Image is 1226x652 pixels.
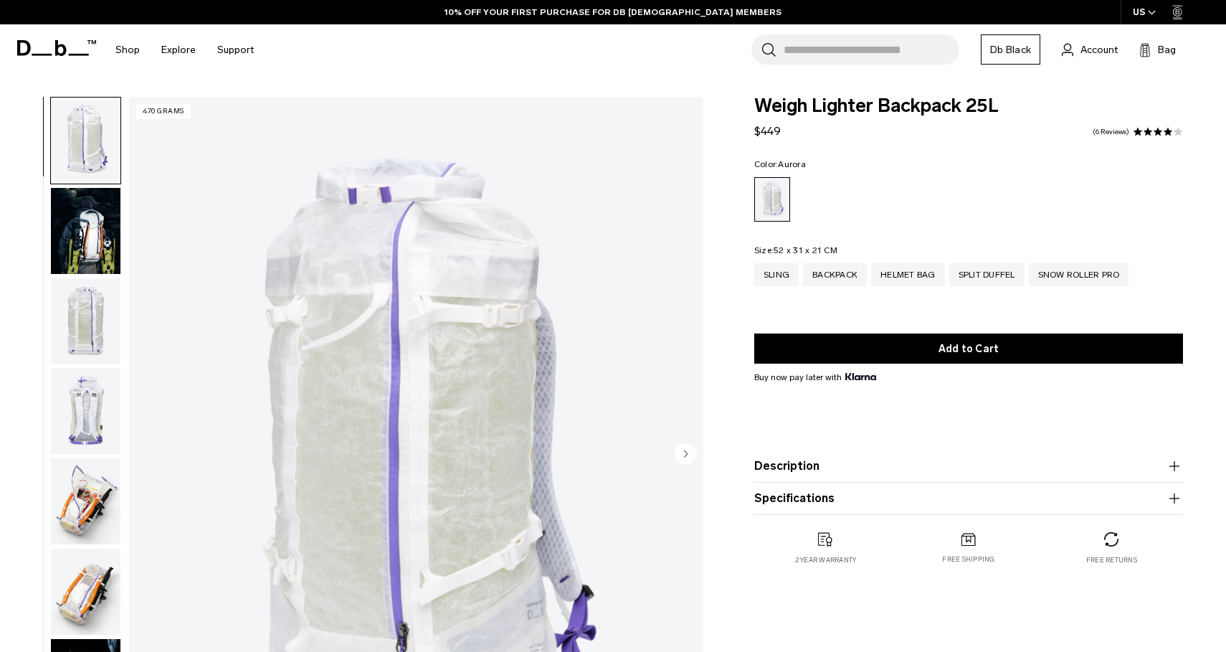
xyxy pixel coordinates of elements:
[50,97,121,184] button: Weigh_Lighter_Backpack_25L_1.png
[51,368,120,454] img: Weigh_Lighter_Backpack_25L_3.png
[754,124,781,138] span: $449
[754,246,837,255] legend: Size:
[1093,128,1129,136] a: 6 reviews
[754,371,876,384] span: Buy now pay later with
[51,188,120,274] img: Weigh_Lighter_Backpack_25L_Lifestyle_new.png
[942,554,994,564] p: Free shipping
[136,104,191,119] p: 470 grams
[50,548,121,636] button: Weigh_Lighter_Backpack_25L_5.png
[51,278,120,364] img: Weigh_Lighter_Backpack_25L_2.png
[754,458,1183,475] button: Description
[1062,41,1118,58] a: Account
[161,24,196,75] a: Explore
[774,245,837,255] span: 52 x 31 x 21 CM
[50,278,121,365] button: Weigh_Lighter_Backpack_25L_2.png
[115,24,140,75] a: Shop
[675,443,696,468] button: Next slide
[754,177,790,222] a: Aurora
[51,458,120,544] img: Weigh_Lighter_Backpack_25L_4.png
[50,187,121,275] button: Weigh_Lighter_Backpack_25L_Lifestyle_new.png
[949,263,1025,286] a: Split Duffel
[981,34,1040,65] a: Db Black
[803,263,867,286] a: Backpack
[754,490,1183,507] button: Specifications
[1158,42,1176,57] span: Bag
[754,334,1183,364] button: Add to Cart
[105,24,265,75] nav: Main Navigation
[754,263,799,286] a: Sling
[50,367,121,455] button: Weigh_Lighter_Backpack_25L_3.png
[871,263,945,286] a: Helmet Bag
[51,98,120,184] img: Weigh_Lighter_Backpack_25L_1.png
[50,458,121,545] button: Weigh_Lighter_Backpack_25L_4.png
[1029,263,1129,286] a: Snow Roller Pro
[795,555,857,565] p: 2 year warranty
[1139,41,1176,58] button: Bag
[845,373,876,380] img: {"height" => 20, "alt" => "Klarna"}
[1080,42,1118,57] span: Account
[217,24,254,75] a: Support
[778,159,806,169] span: Aurora
[445,6,781,19] a: 10% OFF YOUR FIRST PURCHASE FOR DB [DEMOGRAPHIC_DATA] MEMBERS
[754,97,1183,115] span: Weigh Lighter Backpack 25L
[754,160,806,169] legend: Color:
[51,549,120,635] img: Weigh_Lighter_Backpack_25L_5.png
[1086,555,1137,565] p: Free returns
